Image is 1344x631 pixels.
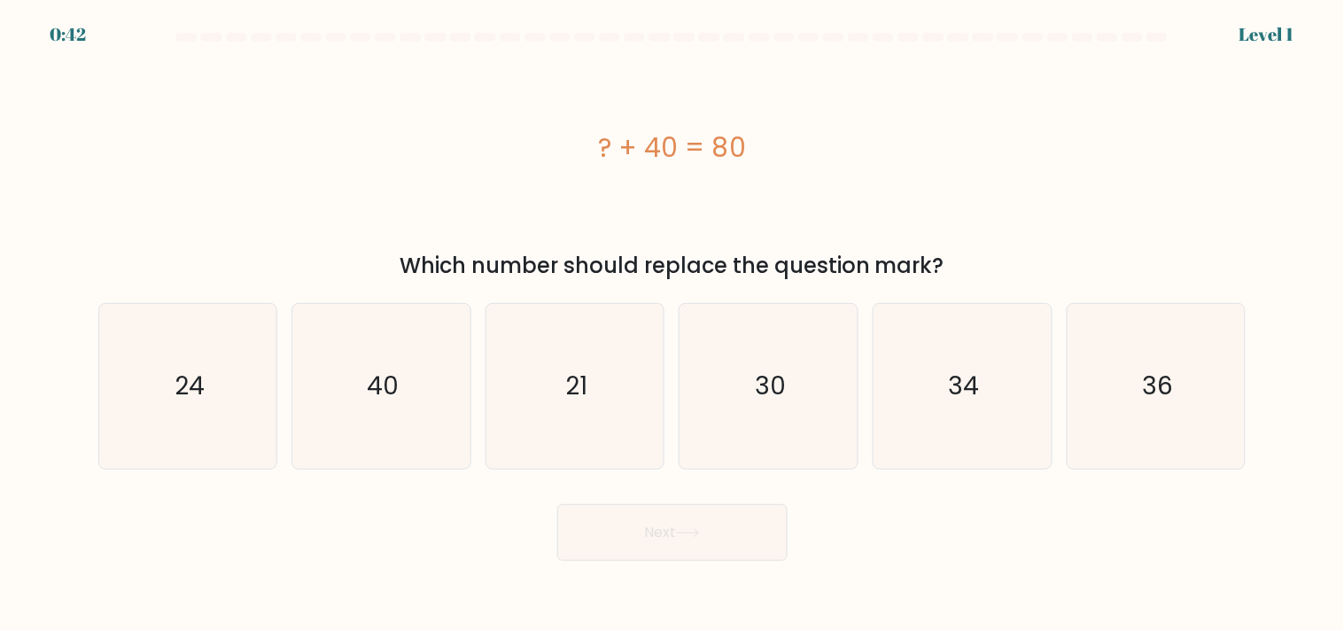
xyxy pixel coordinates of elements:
[175,369,205,403] text: 24
[755,369,786,403] text: 30
[565,369,587,403] text: 21
[557,504,788,561] button: Next
[1239,21,1294,48] div: Level 1
[109,250,1236,282] div: Which number should replace the question mark?
[98,128,1247,167] div: ? + 40 = 80
[50,21,86,48] div: 0:42
[367,369,399,403] text: 40
[949,369,980,403] text: 34
[1142,369,1173,403] text: 36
